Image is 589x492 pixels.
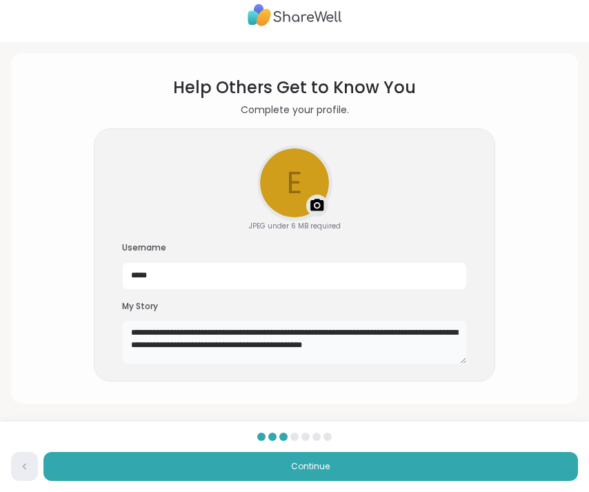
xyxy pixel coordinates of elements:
span: Continue [291,460,330,473]
h2: Complete your profile. [241,103,349,117]
h1: Help Others Get to Know You [173,75,416,100]
h3: Username [122,242,467,254]
button: Continue [43,452,578,481]
div: JPEG under 6 MB required [249,221,341,231]
h3: My Story [122,301,467,313]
